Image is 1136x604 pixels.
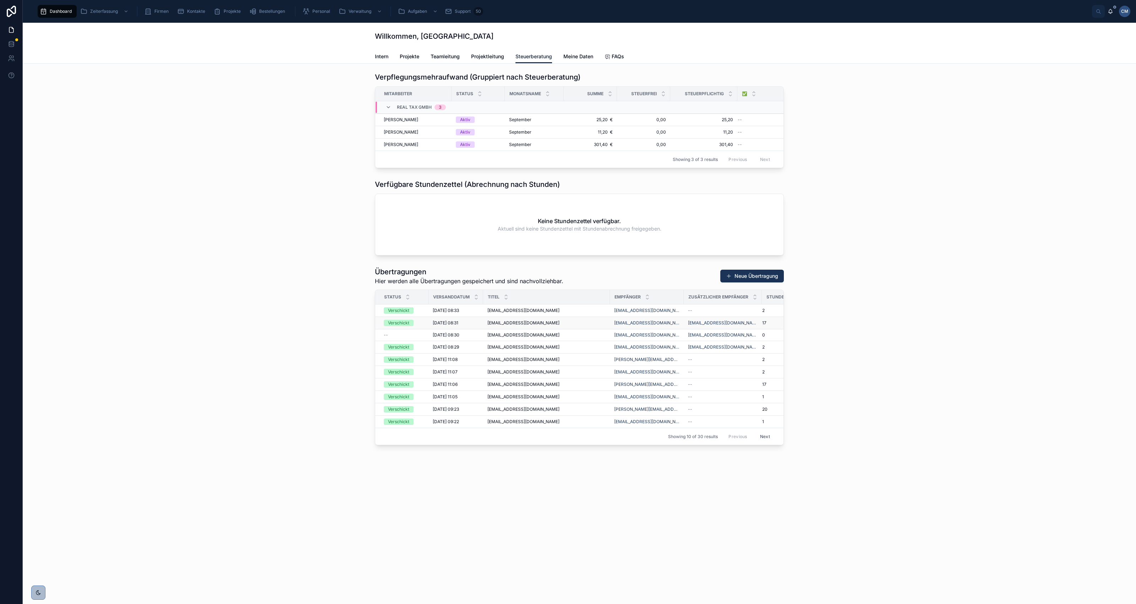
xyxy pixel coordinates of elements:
a: [EMAIL_ADDRESS][DOMAIN_NAME] [487,308,606,313]
span: Steuerpflichtig [685,91,724,97]
span: [EMAIL_ADDRESS][DOMAIN_NAME] [487,308,559,313]
a: [DATE] 08:30 [433,332,479,338]
span: CM [1121,9,1128,14]
div: Aktiv [460,141,470,148]
h2: Keine Stundenzettel verfügbar. [538,217,621,225]
a: 2 [762,344,807,350]
span: Real Tax GmbH [397,104,432,110]
a: [EMAIL_ADDRESS][DOMAIN_NAME] [614,332,679,338]
div: 50 [474,7,483,16]
a: [DATE] 08:33 [433,308,479,313]
h1: Verfügbare Stundenzettel (Abrechnung nach Stunden) [375,179,560,189]
a: Zeiterfassung [78,5,132,18]
a: September [509,117,559,123]
a: Support50 [443,5,485,18]
span: Aktuell sind keine Stundenzettel mit Stundenabrechnung freigegeben. [498,225,661,232]
a: 25,20 € [568,117,613,123]
a: Verschickt [384,369,424,375]
span: Meine Daten [563,53,593,60]
span: Monatsname [509,91,541,97]
h1: Willkommen, [GEOGRAPHIC_DATA] [375,31,493,41]
span: Status [456,91,473,97]
div: Verschickt [388,406,409,412]
a: Verwaltung [337,5,386,18]
span: 2 [762,344,765,350]
div: Verschickt [388,320,409,326]
a: Verschickt [384,356,424,363]
a: Verschickt [384,406,424,412]
a: Kontakte [175,5,210,18]
span: 0 [762,332,765,338]
span: [DATE] 11:07 [433,369,458,375]
a: [PERSON_NAME][EMAIL_ADDRESS][DOMAIN_NAME] [614,382,679,387]
span: [EMAIL_ADDRESS][DOMAIN_NAME] [487,394,559,400]
span: 2 [762,357,765,362]
a: 2 [762,308,807,313]
a: 301,40 € [568,142,613,147]
span: 1 [762,419,764,425]
a: Aktiv [456,141,501,148]
span: [DATE] 11:05 [433,394,458,400]
a: -- [688,406,758,412]
a: 0,00 [621,117,666,123]
span: -- [688,406,692,412]
span: Status [384,294,401,300]
a: -- [688,394,758,400]
a: [EMAIL_ADDRESS][DOMAIN_NAME] [487,419,606,425]
span: Support [455,9,471,14]
span: Versanddatum [433,294,470,300]
h1: Übertragungen [375,267,563,277]
a: [EMAIL_ADDRESS][DOMAIN_NAME] [688,344,758,350]
span: [EMAIL_ADDRESS][DOMAIN_NAME] [487,357,559,362]
a: [EMAIL_ADDRESS][DOMAIN_NAME] [688,332,758,338]
a: 0 [762,332,807,338]
a: -- [688,369,758,375]
a: 17 [762,320,807,326]
a: 1 [762,394,807,400]
span: Dashboard [50,9,72,14]
div: Verschickt [388,356,409,363]
span: Intern [375,53,388,60]
a: [EMAIL_ADDRESS][DOMAIN_NAME] [614,369,679,375]
a: Steuerberatung [515,50,552,64]
a: [EMAIL_ADDRESS][DOMAIN_NAME] [487,382,606,387]
a: Projekte [212,5,246,18]
a: [EMAIL_ADDRESS][DOMAIN_NAME] [614,308,679,313]
div: scrollable content [34,4,1092,19]
a: [PERSON_NAME] [384,129,447,135]
a: [EMAIL_ADDRESS][DOMAIN_NAME] [487,344,606,350]
a: [EMAIL_ADDRESS][DOMAIN_NAME] [614,320,679,326]
a: Aktiv [456,129,501,135]
a: -- [738,142,791,147]
span: -- [738,142,742,147]
span: Firmen [154,9,169,14]
span: Empfänger [615,294,641,300]
div: 3 [439,104,442,110]
span: Projekte [224,9,241,14]
a: 1 [762,419,807,425]
span: [PERSON_NAME] [384,117,418,123]
span: Steuerberatung [515,53,552,60]
a: 11,20 [674,129,733,135]
span: [PERSON_NAME] [384,142,418,147]
span: 2 [762,369,765,375]
span: 20 [762,406,768,412]
span: 1 [762,394,764,400]
span: Personal [312,9,330,14]
a: -- [688,382,758,387]
div: Verschickt [388,369,409,375]
a: [EMAIL_ADDRESS][DOMAIN_NAME] [487,332,606,338]
a: [EMAIL_ADDRESS][DOMAIN_NAME] [487,394,606,400]
span: 17 [762,320,766,326]
a: Firmen [142,5,174,18]
a: Verschickt [384,320,424,326]
span: Zusätzlicher Empfänger [688,294,748,300]
a: 301,40 [674,142,733,147]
